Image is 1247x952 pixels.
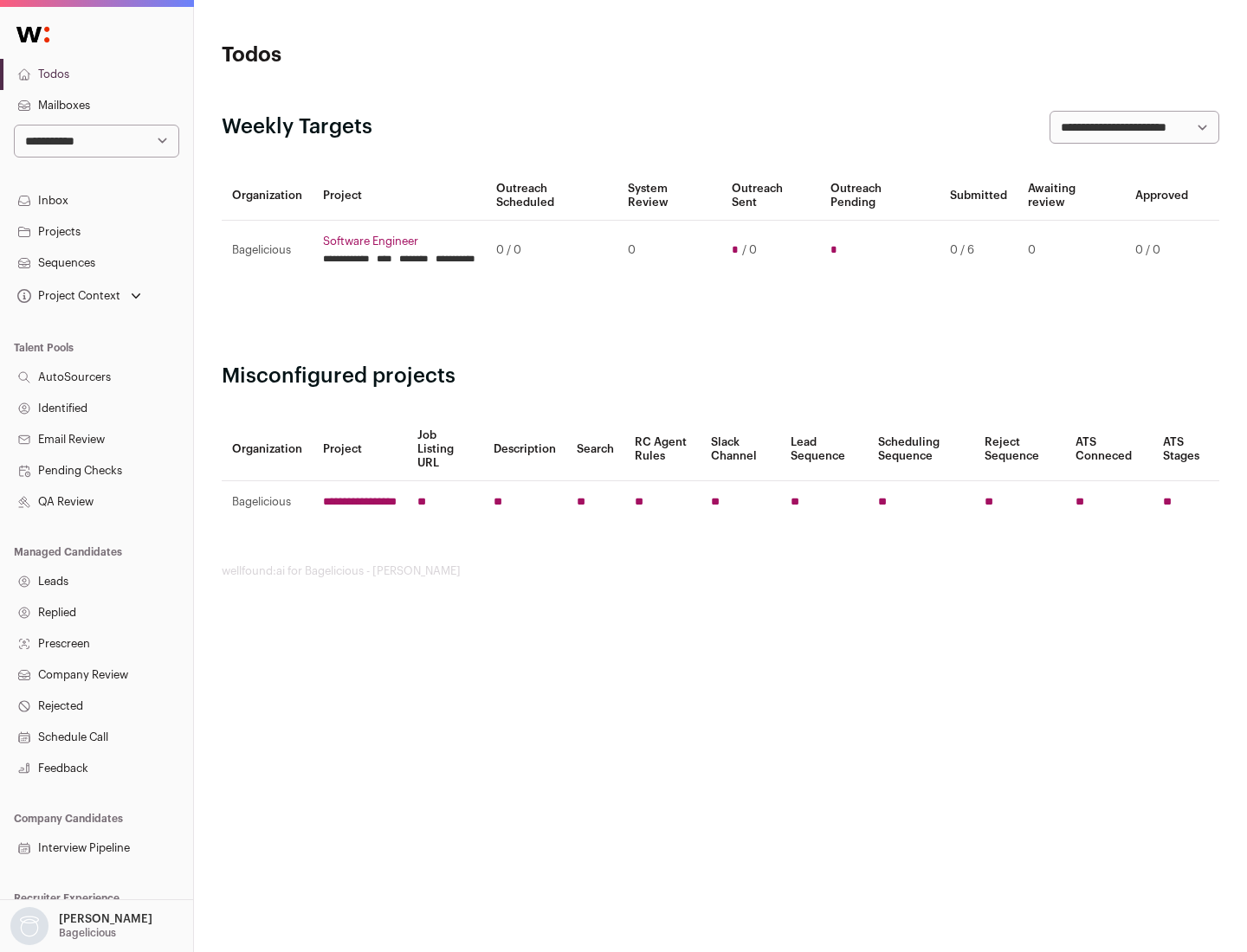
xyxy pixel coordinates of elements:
div: Project Context [14,289,120,303]
th: Lead Sequence [780,418,868,481]
th: RC Agent Rules [624,418,700,481]
th: Project [313,418,407,481]
h1: Todos [222,42,554,69]
button: Open dropdown [14,284,145,308]
th: Reject Sequence [974,418,1066,481]
th: Outreach Pending [820,171,939,221]
img: nopic.png [10,907,48,945]
th: Description [483,418,566,481]
td: 0 [617,221,720,280]
th: Awaiting review [1018,171,1125,221]
th: Approved [1125,171,1199,221]
h2: Weekly Targets [222,113,372,141]
td: Bagelicious [222,221,313,280]
span: / 0 [742,243,757,257]
p: [PERSON_NAME] [59,912,152,926]
th: Organization [222,418,313,481]
th: Scheduling Sequence [868,418,974,481]
th: ATS Stages [1153,418,1219,481]
a: Software Engineer [323,235,475,248]
th: Slack Channel [701,418,780,481]
td: 0 [1018,221,1125,280]
th: Outreach Scheduled [486,171,617,221]
td: 0 / 0 [486,221,617,280]
th: System Review [617,171,720,221]
th: Search [566,418,624,481]
th: Project [313,171,486,221]
td: Bagelicious [222,481,313,524]
th: ATS Conneced [1065,418,1152,481]
img: Wellfound [7,17,59,52]
td: 0 / 6 [940,221,1018,280]
p: Bagelicious [59,926,116,940]
button: Open dropdown [7,907,156,945]
th: Organization [222,171,313,221]
th: Outreach Sent [721,171,821,221]
th: Job Listing URL [407,418,483,481]
h2: Misconfigured projects [222,363,1219,390]
td: 0 / 0 [1125,221,1199,280]
th: Submitted [940,171,1018,221]
footer: wellfound:ai for Bagelicious - [PERSON_NAME] [222,564,1219,578]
